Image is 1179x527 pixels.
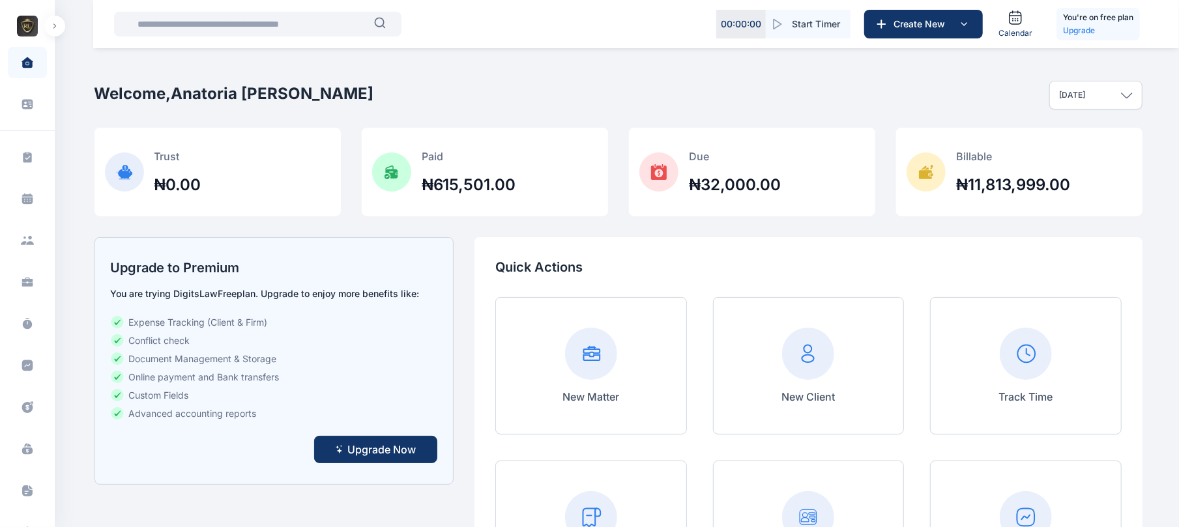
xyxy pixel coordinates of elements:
p: Track Time [999,389,1053,405]
p: Due [689,149,781,164]
h5: You're on free plan [1063,11,1133,24]
h2: ₦0.00 [154,175,201,195]
a: Calendar [993,5,1038,44]
span: Online payment and Bank transfers [129,371,280,384]
p: New Matter [562,389,619,405]
span: Start Timer [792,18,840,31]
span: Create New [888,18,956,31]
span: Document Management & Storage [129,352,277,365]
p: Paid [422,149,516,164]
a: Upgrade [1063,24,1133,37]
p: [DATE] [1059,90,1085,100]
button: Upgrade Now [314,436,437,463]
h2: ₦11,813,999.00 [956,175,1070,195]
button: Create New [864,10,983,38]
p: Trust [154,149,201,164]
p: Quick Actions [495,258,1122,276]
span: Custom Fields [129,389,189,402]
span: Upgrade Now [347,442,416,457]
h2: ₦615,501.00 [422,175,516,195]
p: New Client [781,389,835,405]
span: Expense Tracking (Client & Firm) [129,316,268,329]
h2: Upgrade to Premium [111,259,437,277]
p: You are trying DigitsLaw Free plan. Upgrade to enjoy more benefits like: [111,287,437,300]
p: 00 : 00 : 00 [721,18,761,31]
h2: Welcome, Anatoria [PERSON_NAME] [95,83,374,104]
h2: ₦32,000.00 [689,175,781,195]
button: Start Timer [766,10,851,38]
span: Advanced accounting reports [129,407,257,420]
span: Calendar [998,28,1032,38]
p: Billable [956,149,1070,164]
span: Conflict check [129,334,190,347]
